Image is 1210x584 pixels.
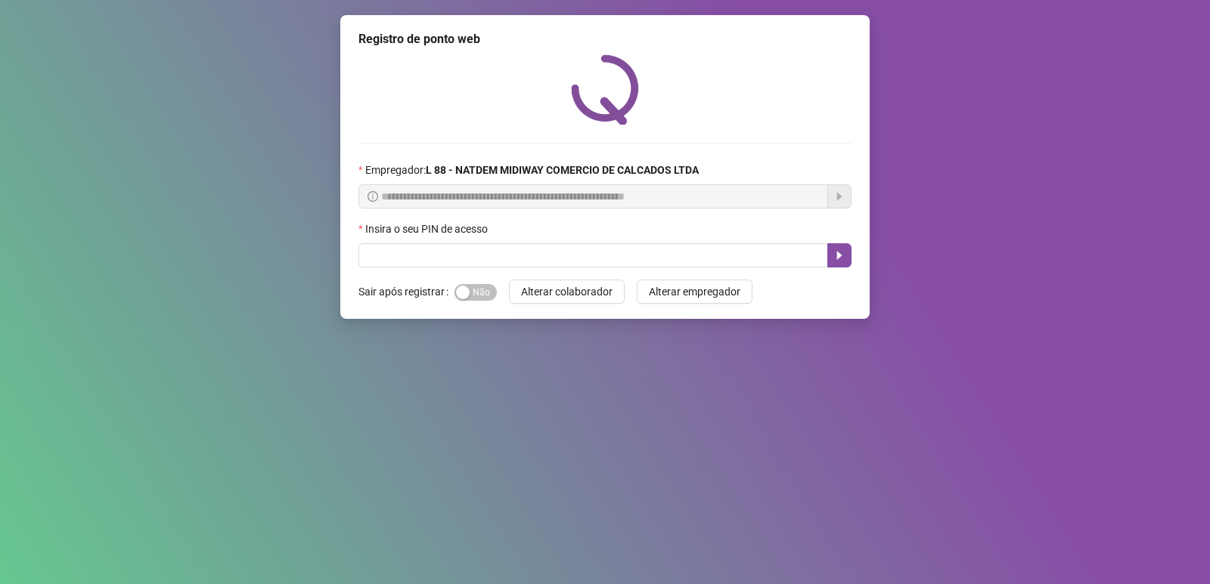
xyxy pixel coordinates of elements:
[509,280,625,304] button: Alterar colaborador
[649,283,740,300] span: Alterar empregador
[368,191,378,202] span: info-circle
[833,249,845,261] span: caret-right
[358,30,852,48] div: Registro de ponto web
[521,283,613,300] span: Alterar colaborador
[571,54,639,125] img: QRPoint
[358,280,455,304] label: Sair após registrar
[365,162,699,178] span: Empregador :
[637,280,752,304] button: Alterar empregador
[426,164,699,176] strong: L 88 - NATDEM MIDIWAY COMERCIO DE CALCADOS LTDA
[358,221,498,237] label: Insira o seu PIN de acesso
